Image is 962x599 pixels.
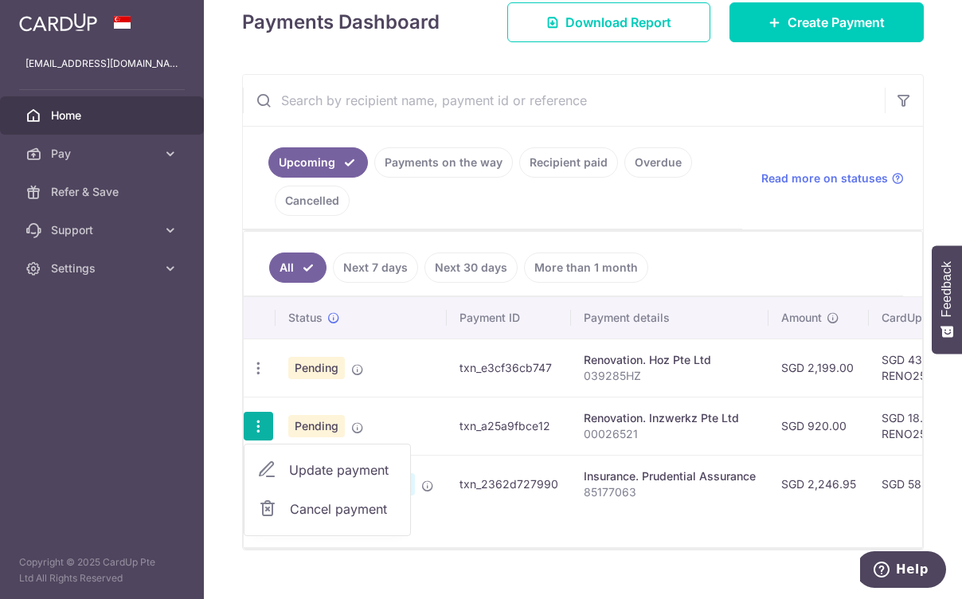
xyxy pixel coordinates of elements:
span: Amount [781,310,822,326]
a: Upcoming [268,147,368,178]
button: Feedback - Show survey [932,245,962,354]
span: Pay [51,146,156,162]
iframe: Opens a widget where you can find more information [860,551,946,591]
input: Search by recipient name, payment id or reference [243,75,885,126]
div: Renovation. Inzwerkz Pte Ltd [584,410,756,426]
h4: Payments Dashboard [242,8,440,37]
span: Create Payment [788,13,885,32]
td: SGD 920.00 [768,397,869,455]
a: All [269,253,327,283]
th: Payment ID [447,297,571,339]
a: Read more on statuses [761,170,904,186]
span: Support [51,222,156,238]
td: SGD 2,246.95 [768,455,869,513]
span: Status [288,310,323,326]
a: More than 1 month [524,253,648,283]
div: Renovation. Hoz Pte Ltd [584,352,756,368]
span: Read more on statuses [761,170,888,186]
a: Overdue [624,147,692,178]
a: Payments on the way [374,147,513,178]
div: Insurance. Prudential Assurance [584,468,756,484]
a: Recipient paid [519,147,618,178]
td: txn_e3cf36cb747 [447,339,571,397]
p: [EMAIL_ADDRESS][DOMAIN_NAME] [25,56,178,72]
td: txn_a25a9fbce12 [447,397,571,455]
a: Download Report [507,2,710,42]
a: Next 30 days [424,253,518,283]
td: SGD 2,199.00 [768,339,869,397]
span: Download Report [565,13,671,32]
td: txn_2362d727990 [447,455,571,513]
p: 85177063 [584,484,756,500]
th: Payment details [571,297,768,339]
p: 00026521 [584,426,756,442]
span: Settings [51,260,156,276]
a: Create Payment [729,2,924,42]
span: CardUp fee [882,310,942,326]
span: Pending [288,357,345,379]
img: CardUp [19,13,97,32]
span: Pending [288,415,345,437]
p: 039285HZ [584,368,756,384]
a: Cancelled [275,186,350,216]
a: Next 7 days [333,253,418,283]
span: Feedback [940,261,954,317]
span: Refer & Save [51,184,156,200]
span: Home [51,108,156,123]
